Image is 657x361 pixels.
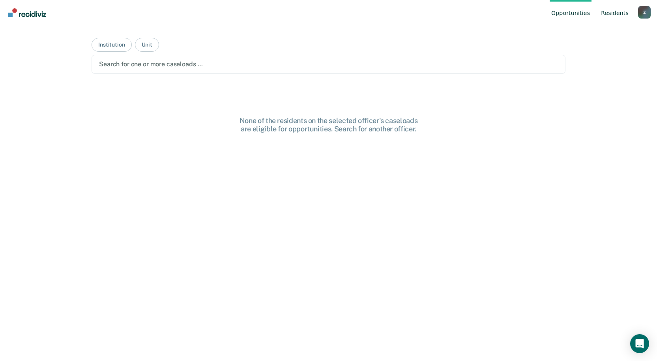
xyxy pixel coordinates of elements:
[8,8,46,17] img: Recidiviz
[638,6,651,19] div: Z
[638,6,651,19] button: Profile dropdown button
[202,116,455,133] div: None of the residents on the selected officer's caseloads are eligible for opportunities. Search ...
[630,334,649,353] div: Open Intercom Messenger
[135,38,159,52] button: Unit
[92,38,131,52] button: Institution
